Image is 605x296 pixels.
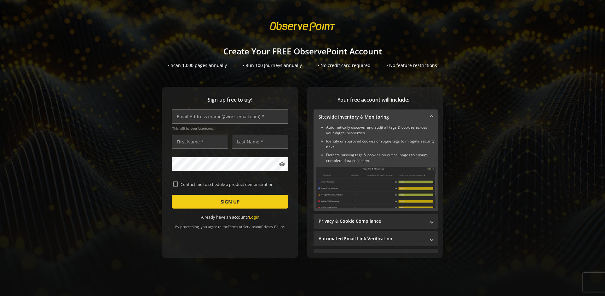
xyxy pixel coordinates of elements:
li: Identify unapproved cookies or rogue tags to mitigate security risks. [326,138,435,150]
div: • No feature restrictions [386,62,437,69]
span: Sign-up free to try! [172,96,288,103]
label: Contact me to schedule a product demonstration [178,182,287,187]
mat-icon: visibility [279,161,285,167]
div: Sitewide Inventory & Monitoring [314,125,438,211]
mat-expansion-panel-header: Performance Monitoring with Web Vitals [314,249,438,264]
span: This will be your Username [172,126,288,131]
input: Last Name * [232,135,288,149]
span: SIGN UP [221,196,239,207]
div: • No credit card required [318,62,371,69]
div: Already have an account? [172,214,288,220]
a: Privacy Policy [261,224,284,229]
mat-panel-title: Privacy & Cookie Compliance [319,218,425,224]
mat-panel-title: Automated Email Link Verification [319,236,425,242]
button: SIGN UP [172,195,288,209]
div: • Scan 1,000 pages annually [168,62,227,69]
div: By proceeding, you agree to the and . [172,220,288,229]
a: Terms of Service [228,224,255,229]
li: Automatically discover and audit all tags & cookies across your digital properties. [326,125,435,136]
input: First Name * [172,135,228,149]
span: Your free account will include: [314,96,433,103]
input: Email Address (name@work-email.com) * [172,109,288,124]
img: Sitewide Inventory & Monitoring [316,167,435,208]
mat-expansion-panel-header: Privacy & Cookie Compliance [314,214,438,229]
li: Detects missing tags & cookies on critical pages to ensure complete data collection. [326,152,435,164]
mat-panel-title: Sitewide Inventory & Monitoring [319,114,425,120]
a: Login [249,214,259,220]
div: • Run 100 Journeys annually [243,62,302,69]
mat-expansion-panel-header: Automated Email Link Verification [314,231,438,246]
mat-expansion-panel-header: Sitewide Inventory & Monitoring [314,109,438,125]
